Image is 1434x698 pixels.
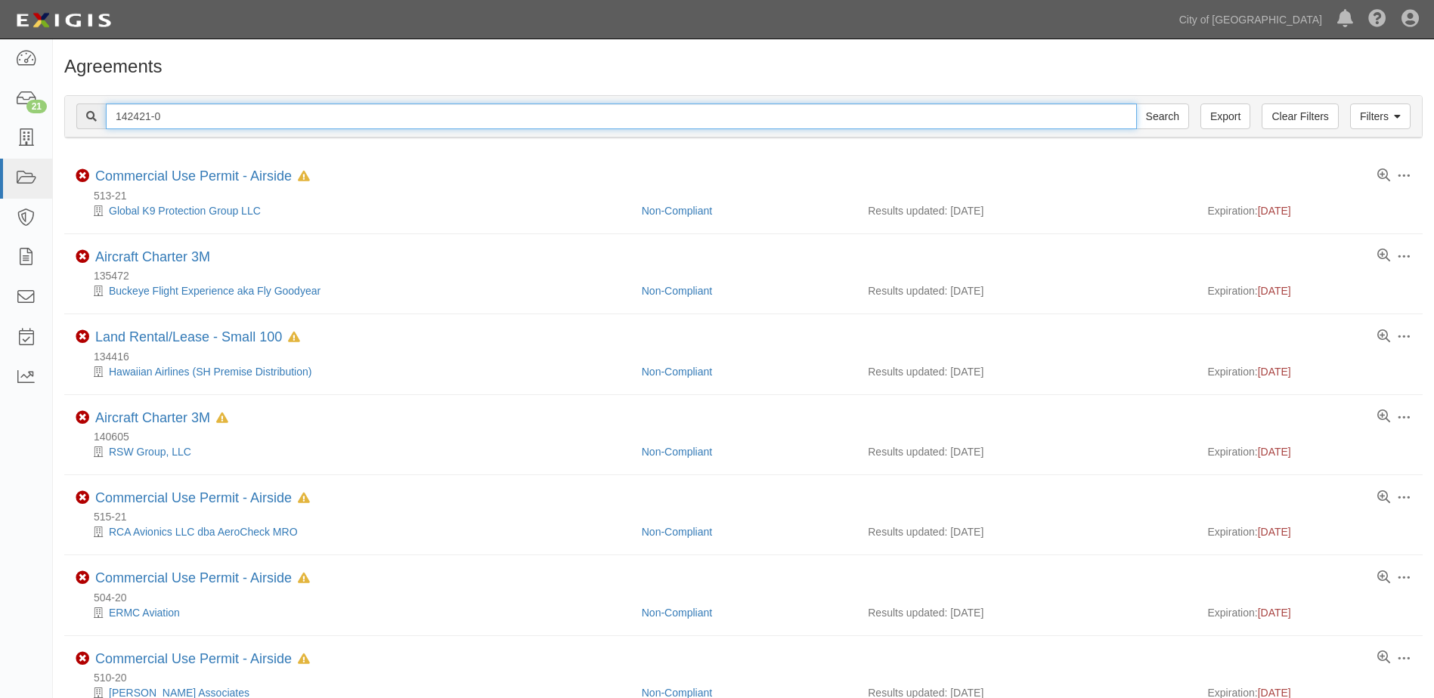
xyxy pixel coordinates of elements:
[1207,605,1411,620] div: Expiration:
[76,250,89,264] i: Non-Compliant
[868,283,1185,298] div: Results updated: [DATE]
[1377,330,1390,344] a: View results summary
[1207,524,1411,539] div: Expiration:
[76,491,89,505] i: Non-Compliant
[1377,249,1390,263] a: View results summary
[109,366,311,378] a: Hawaiian Airlines (SH Premise Distribution)
[1207,203,1411,218] div: Expiration:
[76,268,1423,283] div: 135472
[1258,205,1291,217] span: [DATE]
[298,654,310,665] i: In Default since 10/17/2024
[1258,285,1291,297] span: [DATE]
[109,285,321,297] a: Buckeye Flight Experience aka Fly Goodyear
[642,366,712,378] a: Non-Compliant
[106,103,1137,129] input: Search
[95,249,210,264] a: Aircraft Charter 3M
[868,605,1185,620] div: Results updated: [DATE]
[76,330,89,344] i: Non-Compliant
[1377,410,1390,424] a: View results summary
[109,526,298,538] a: RCA Avionics LLC dba AeroCheck MRO
[76,670,1423,685] div: 510-20
[95,168,292,184] a: Commercial Use Permit - Airside
[76,364,630,379] div: Hawaiian Airlines (SH Premise Distribution)
[76,169,89,183] i: Non-Compliant
[95,651,292,666] a: Commercial Use Permit - Airside
[1377,169,1390,183] a: View results summary
[298,171,310,182] i: In Default since 10/17/2024
[1258,446,1291,458] span: [DATE]
[1258,607,1291,619] span: [DATE]
[76,524,630,539] div: RCA Avionics LLC dba AeroCheck MRO
[76,411,89,425] i: Non-Compliant
[1368,11,1386,29] i: Help Center - Complianz
[288,332,300,343] i: In Default since 09/12/2025
[95,249,210,266] div: Aircraft Charter 3M
[95,329,300,346] div: Land Rental/Lease - Small 100
[298,493,310,504] i: In Default since 11/17/2023
[868,203,1185,218] div: Results updated: [DATE]
[1200,103,1250,129] a: Export
[76,444,630,459] div: RSW Group, LLC
[216,413,228,424] i: In Default since 10/22/2023
[76,571,89,585] i: Non-Compliant
[76,590,1423,605] div: 504-20
[64,57,1423,76] h1: Agreements
[1377,571,1390,585] a: View results summary
[76,605,630,620] div: ERMC Aviation
[868,444,1185,459] div: Results updated: [DATE]
[298,573,310,584] i: In Default since 01/22/2024
[1207,364,1411,379] div: Expiration:
[1207,444,1411,459] div: Expiration:
[76,652,89,666] i: Non-Compliant
[95,168,310,185] div: Commercial Use Permit - Airside
[95,329,282,344] a: Land Rental/Lease - Small 100
[76,429,1423,444] div: 140605
[76,188,1423,203] div: 513-21
[11,7,116,34] img: logo-5460c22ac91f19d4615b14bd174203de0afe785f0fc80cf4dbbc73dc1793850b.png
[95,490,292,505] a: Commercial Use Permit - Airside
[868,524,1185,539] div: Results updated: [DATE]
[1207,283,1411,298] div: Expiration:
[95,410,228,427] div: Aircraft Charter 3M
[868,364,1185,379] div: Results updated: [DATE]
[1136,103,1189,129] input: Search
[642,607,712,619] a: Non-Compliant
[1258,366,1291,378] span: [DATE]
[109,607,180,619] a: ERMC Aviation
[1172,5,1330,35] a: City of [GEOGRAPHIC_DATA]
[95,410,210,425] a: Aircraft Charter 3M
[109,205,261,217] a: Global K9 Protection Group LLC
[642,205,712,217] a: Non-Compliant
[642,526,712,538] a: Non-Compliant
[95,651,310,668] div: Commercial Use Permit - Airside
[642,285,712,297] a: Non-Compliant
[642,446,712,458] a: Non-Compliant
[95,570,292,585] a: Commercial Use Permit - Airside
[26,100,47,113] div: 21
[76,283,630,298] div: Buckeye Flight Experience aka Fly Goodyear
[1258,526,1291,538] span: [DATE]
[1350,103,1411,129] a: Filters
[1377,491,1390,505] a: View results summary
[76,509,1423,524] div: 515-21
[76,203,630,218] div: Global K9 Protection Group LLC
[1377,651,1390,665] a: View results summary
[1262,103,1338,129] a: Clear Filters
[95,570,310,587] div: Commercial Use Permit - Airside
[76,349,1423,364] div: 134416
[109,446,191,458] a: RSW Group, LLC
[95,490,310,507] div: Commercial Use Permit - Airside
